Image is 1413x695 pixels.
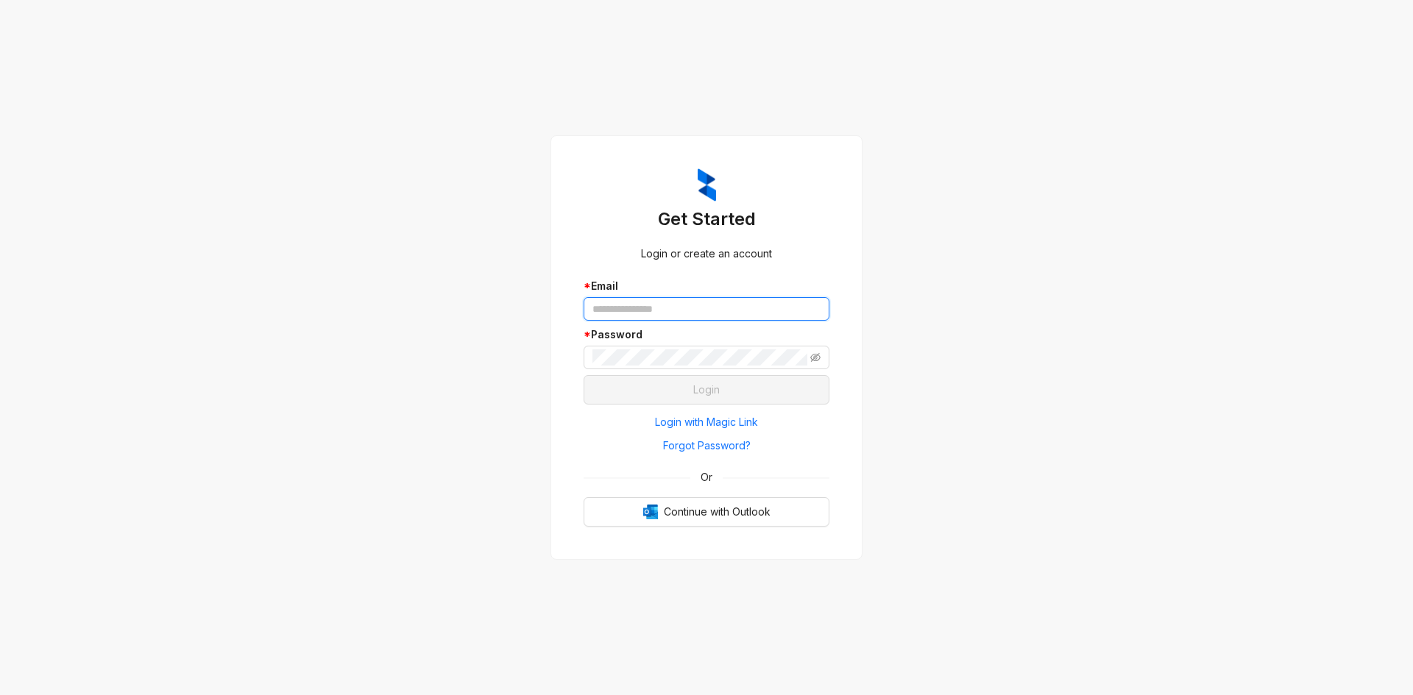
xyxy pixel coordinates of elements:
div: Email [584,278,829,294]
span: eye-invisible [810,352,821,363]
span: Continue with Outlook [664,504,771,520]
div: Password [584,327,829,343]
button: OutlookContinue with Outlook [584,497,829,527]
span: Or [690,469,723,485]
img: Outlook [643,505,658,519]
h3: Get Started [584,207,829,231]
button: Login [584,375,829,404]
span: Login with Magic Link [655,414,758,430]
span: Forgot Password? [663,438,751,454]
button: Forgot Password? [584,434,829,457]
button: Login with Magic Link [584,410,829,434]
div: Login or create an account [584,246,829,262]
img: ZumaIcon [698,168,716,202]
